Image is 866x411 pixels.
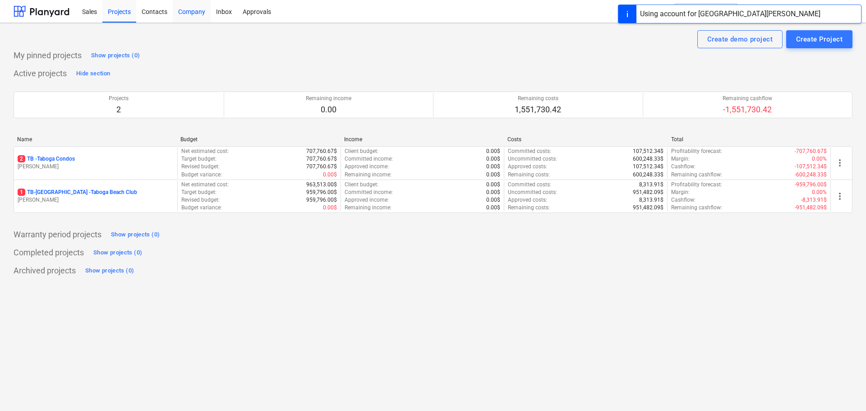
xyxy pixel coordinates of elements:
p: Approved income : [345,163,389,171]
p: Target budget : [181,155,216,163]
p: 0.00$ [486,181,500,189]
p: Active projects [14,68,67,79]
p: -951,482.09$ [795,204,827,212]
span: 2 [18,155,25,162]
p: Remaining cashflow [723,95,772,102]
p: Profitability forecast : [671,148,722,155]
p: Remaining income [306,95,351,102]
div: Hide section [76,69,110,79]
p: TB-[GEOGRAPHIC_DATA] - Taboga Beach Club [18,189,137,196]
p: 107,512.34$ [633,163,663,171]
p: -959,796.00$ [795,181,827,189]
p: 0.00$ [323,204,337,212]
button: Create Project [786,30,852,48]
div: Show projects (0) [85,266,134,276]
p: Remaining costs [515,95,561,102]
button: Show projects (0) [109,227,162,242]
p: Approved income : [345,196,389,204]
p: [PERSON_NAME] [18,163,174,171]
p: 2 [109,104,129,115]
p: 0.00 [306,104,351,115]
p: 1,551,730.42 [515,104,561,115]
p: 951,482.09$ [633,204,663,212]
p: Budget variance : [181,171,222,179]
p: -107,512.34$ [795,163,827,171]
p: Committed costs : [508,148,551,155]
p: Revised budget : [181,163,220,171]
p: Margin : [671,189,690,196]
p: 0.00$ [486,196,500,204]
p: 0.00$ [486,148,500,155]
p: -8,313.91$ [801,196,827,204]
button: Show projects (0) [89,48,142,63]
p: 0.00$ [486,171,500,179]
p: Uncommitted costs : [508,189,557,196]
p: Approved costs : [508,196,547,204]
p: 959,796.00$ [306,196,337,204]
p: Revised budget : [181,196,220,204]
p: 0.00$ [486,189,500,196]
p: Cashflow : [671,196,696,204]
p: Committed costs : [508,181,551,189]
p: Remaining costs : [508,204,550,212]
div: Income [344,136,500,143]
div: Create demo project [707,33,773,45]
div: 2TB -Taboga Condos[PERSON_NAME] [18,155,174,171]
p: Committed income : [345,155,393,163]
div: 1TB-[GEOGRAPHIC_DATA] -Taboga Beach Club[PERSON_NAME] [18,189,174,204]
p: 8,313.91$ [639,181,663,189]
p: Remaining cashflow : [671,204,722,212]
p: -1,551,730.42 [723,104,772,115]
p: 600,248.33$ [633,171,663,179]
p: 707,760.67$ [306,148,337,155]
p: Completed projects [14,247,84,258]
p: [PERSON_NAME] [18,196,174,204]
p: 951,482.09$ [633,189,663,196]
p: 963,513.00$ [306,181,337,189]
p: 0.00$ [486,204,500,212]
div: Budget [180,136,336,143]
p: 600,248.33$ [633,155,663,163]
p: Cashflow : [671,163,696,171]
p: 0.00$ [486,163,500,171]
p: Budget variance : [181,204,222,212]
p: Approved costs : [508,163,547,171]
div: Costs [507,136,663,143]
button: Hide section [74,66,112,81]
p: 107,512.34$ [633,148,663,155]
p: Client budget : [345,181,378,189]
p: Committed income : [345,189,393,196]
div: Show projects (0) [111,230,160,240]
p: Warranty period projects [14,229,101,240]
p: Net estimated cost : [181,148,229,155]
span: more_vert [834,157,845,168]
span: more_vert [834,191,845,202]
p: 0.00% [812,189,827,196]
p: Remaining costs : [508,171,550,179]
p: Profitability forecast : [671,181,722,189]
p: Margin : [671,155,690,163]
p: Net estimated cost : [181,181,229,189]
iframe: Chat Widget [821,368,866,411]
p: Remaining income : [345,171,392,179]
p: TB - Taboga Condos [18,155,75,163]
p: 707,760.67$ [306,163,337,171]
div: Total [671,136,827,143]
p: -600,248.33$ [795,171,827,179]
button: Create demo project [697,30,783,48]
div: Create Project [796,33,843,45]
p: My pinned projects [14,50,82,61]
p: Uncommitted costs : [508,155,557,163]
p: 0.00% [812,155,827,163]
p: 959,796.00$ [306,189,337,196]
p: Projects [109,95,129,102]
p: 707,760.67$ [306,155,337,163]
p: Archived projects [14,265,76,276]
p: 8,313.91$ [639,196,663,204]
p: -707,760.67$ [795,148,827,155]
button: Show projects (0) [83,263,136,278]
p: 0.00$ [486,155,500,163]
div: Name [17,136,173,143]
p: 0.00$ [323,171,337,179]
